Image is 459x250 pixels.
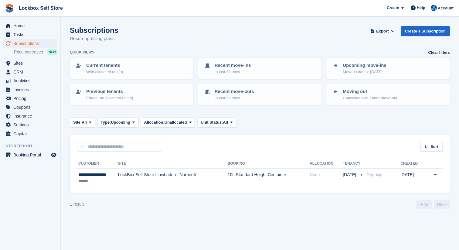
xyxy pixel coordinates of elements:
[215,95,254,101] p: In last 30 days
[3,121,57,129] a: menu
[118,159,228,169] th: Site
[428,50,450,56] a: Clear filters
[310,172,343,178] div: None
[13,68,50,76] span: CRM
[144,119,165,125] span: Allocation:
[400,169,425,188] td: [DATE]
[165,119,187,125] span: Unallocated
[141,117,195,127] button: Allocation: Unallocated
[228,159,310,169] th: Booking
[3,129,57,138] a: menu
[13,85,50,94] span: Invoices
[310,159,343,169] th: Allocation
[111,119,130,125] span: Upcoming
[13,112,50,120] span: Insurance
[5,143,60,149] span: Storefront
[82,119,87,125] span: All
[3,103,57,111] a: menu
[3,68,57,76] a: menu
[86,88,133,95] p: Previous tenants
[223,119,228,125] span: All
[13,22,50,30] span: Home
[434,200,450,209] a: Next
[327,84,449,104] a: Moving out Cancelled with future move-out
[215,69,251,75] p: In last 30 days
[3,94,57,103] a: menu
[416,200,432,209] a: Previous
[13,30,50,39] span: Tasks
[327,58,449,78] a: Upcoming move-ins Move-in date > [DATE]
[47,49,57,55] div: NEW
[3,59,57,67] a: menu
[13,103,50,111] span: Coupons
[13,94,50,103] span: Pricing
[101,119,111,125] span: Type:
[13,59,50,67] span: Sites
[50,151,57,159] a: Preview store
[430,144,438,150] span: Sort
[343,88,397,95] p: Moving out
[343,69,386,75] p: Move-in date > [DATE]
[3,85,57,94] a: menu
[77,159,118,169] th: Customer
[431,5,437,11] img: Naomi Davies
[14,49,43,55] span: Price increases
[376,28,389,34] span: Export
[197,117,236,127] button: Unit Status: All
[417,5,425,11] span: Help
[14,49,57,55] a: Price increases NEW
[5,4,14,13] img: stora-icon-8386f47178a22dfd0bd8f6a31ec36ba5ce8667c1dd55bd0f319d3a0aa187defe.svg
[13,77,50,85] span: Analytics
[201,119,223,125] span: Unit Status:
[73,119,82,125] span: Site:
[3,151,57,159] a: menu
[3,77,57,85] a: menu
[3,39,57,48] a: menu
[343,172,357,178] span: [DATE]
[415,200,451,209] nav: Page
[86,69,123,75] p: With allocated unit(s)
[70,35,118,42] p: Recurring billing plans
[86,95,133,101] p: Ended, no allocated unit(s)
[70,84,193,104] a: Previous tenants Ended, no allocated unit(s)
[215,62,251,69] p: Recent move-ins
[13,121,50,129] span: Settings
[16,3,65,13] a: Lockbox Self Store
[13,151,50,159] span: Booking Portal
[70,117,95,127] button: Site: All
[343,95,397,101] p: Cancelled with future move-out
[70,58,193,78] a: Current tenants With allocated unit(s)
[70,201,84,207] div: 1 result
[343,159,364,169] th: Tenancy
[3,112,57,120] a: menu
[199,84,321,104] a: Recent move-outs In last 30 days
[118,169,228,188] td: LockBox Self Store Llawhaden - Narberth
[401,26,450,36] a: Create a Subscription
[228,169,310,188] td: 10ft Standard Height Container
[438,5,454,11] span: Account
[400,159,425,169] th: Created
[70,50,94,55] h6: Quick views
[70,26,118,34] h1: Subscriptions
[199,58,321,78] a: Recent move-ins In last 30 days
[86,62,123,69] p: Current tenants
[343,62,386,69] p: Upcoming move-ins
[3,22,57,30] a: menu
[13,129,50,138] span: Capital
[369,26,396,36] button: Export
[3,30,57,39] a: menu
[387,5,399,11] span: Create
[366,172,382,177] span: Ongoing
[215,88,254,95] p: Recent move-outs
[13,39,50,48] span: Subscriptions
[97,117,138,127] button: Type: Upcoming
